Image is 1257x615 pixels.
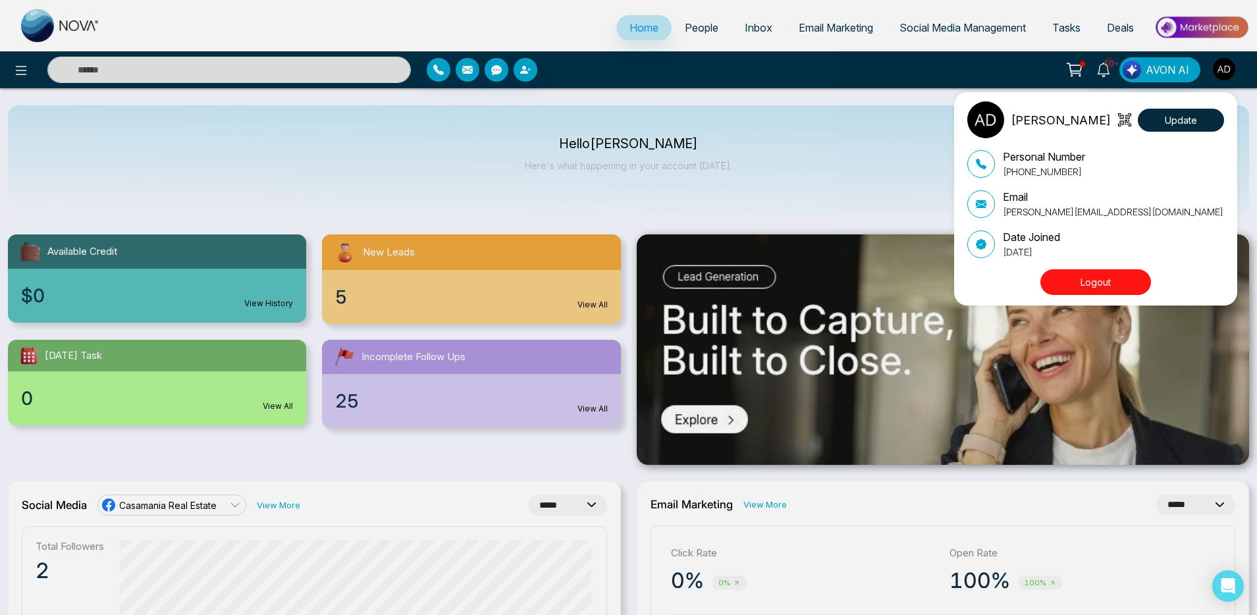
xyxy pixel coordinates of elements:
button: Update [1138,109,1224,132]
p: Personal Number [1003,149,1085,165]
p: Email [1003,189,1223,205]
p: [DATE] [1003,245,1060,259]
p: [PERSON_NAME][EMAIL_ADDRESS][DOMAIN_NAME] [1003,205,1223,219]
p: Date Joined [1003,229,1060,245]
p: [PHONE_NUMBER] [1003,165,1085,178]
button: Logout [1040,269,1151,295]
p: [PERSON_NAME] [1011,111,1111,129]
div: Open Intercom Messenger [1212,570,1244,602]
